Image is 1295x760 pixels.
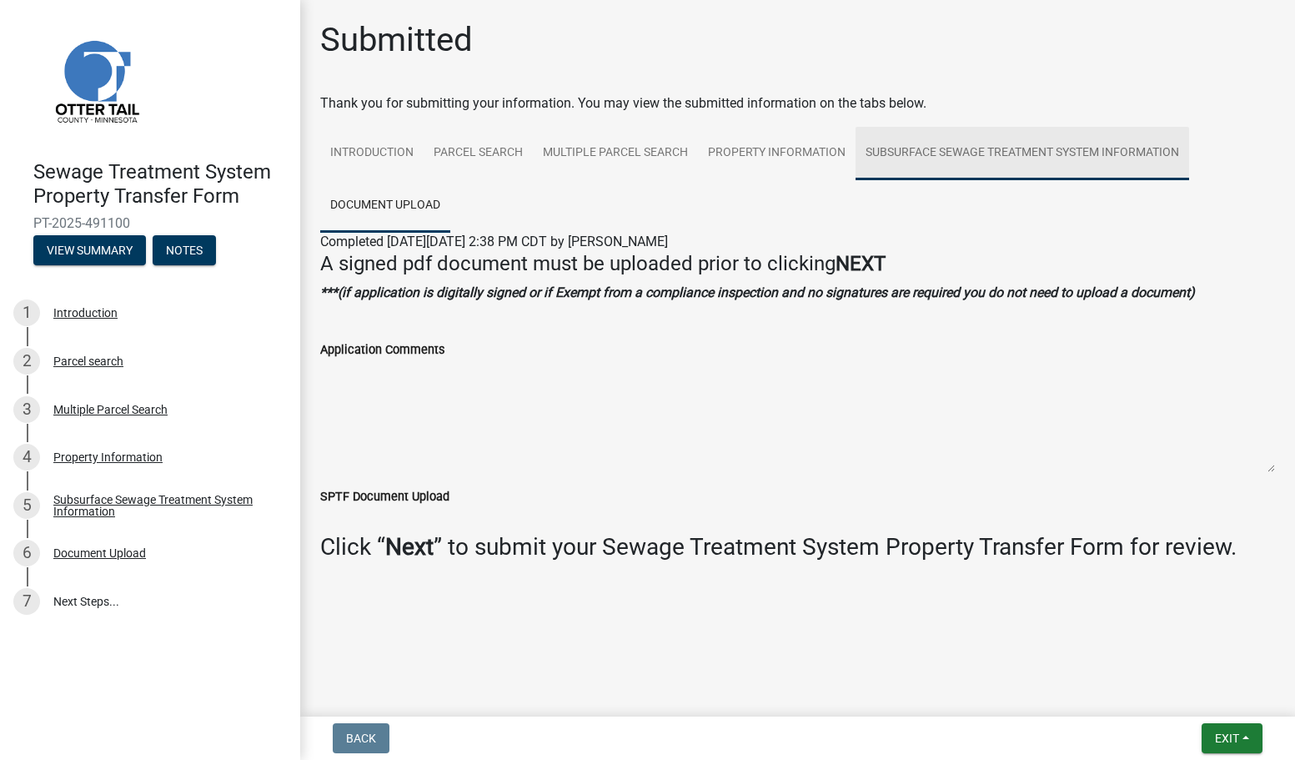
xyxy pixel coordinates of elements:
[385,533,434,561] strong: Next
[320,179,450,233] a: Document Upload
[53,451,163,463] div: Property Information
[320,93,1275,113] div: Thank you for submitting your information. You may view the submitted information on the tabs below.
[13,540,40,566] div: 6
[320,345,444,356] label: Application Comments
[13,444,40,471] div: 4
[53,355,123,367] div: Parcel search
[53,307,118,319] div: Introduction
[856,127,1189,180] a: Subsurface Sewage Treatment System Information
[53,494,274,517] div: Subsurface Sewage Treatment System Information
[33,18,158,143] img: Otter Tail County, Minnesota
[53,404,168,415] div: Multiple Parcel Search
[698,127,856,180] a: Property Information
[320,284,1195,300] strong: ***(if application is digitally signed or if Exempt from a compliance inspection and no signature...
[320,20,473,60] h1: Submitted
[1202,723,1262,753] button: Exit
[153,244,216,258] wm-modal-confirm: Notes
[33,160,287,209] h4: Sewage Treatment System Property Transfer Form
[424,127,533,180] a: Parcel search
[33,235,146,265] button: View Summary
[320,234,668,249] span: Completed [DATE][DATE] 2:38 PM CDT by [PERSON_NAME]
[13,492,40,519] div: 5
[53,547,146,559] div: Document Upload
[13,396,40,423] div: 3
[13,348,40,375] div: 2
[320,127,424,180] a: Introduction
[33,215,267,231] span: PT-2025-491100
[320,491,449,503] label: SPTF Document Upload
[836,252,886,275] strong: NEXT
[13,299,40,326] div: 1
[320,252,1275,276] h4: A signed pdf document must be uploaded prior to clicking
[153,235,216,265] button: Notes
[33,244,146,258] wm-modal-confirm: Summary
[1215,732,1239,745] span: Exit
[333,723,389,753] button: Back
[13,588,40,615] div: 7
[346,732,376,745] span: Back
[320,533,1275,561] h3: Click “ ” to submit your Sewage Treatment System Property Transfer Form for review.
[533,127,698,180] a: Multiple Parcel Search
